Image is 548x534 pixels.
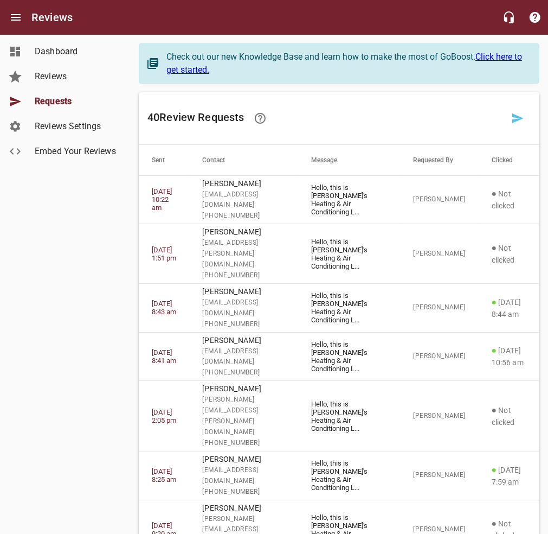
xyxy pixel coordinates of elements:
td: Hello, this is [PERSON_NAME]'s Heating & Air Conditioning L ... [298,451,401,500]
span: Reviews Settings [35,120,117,133]
span: ● [492,518,497,529]
p: [PERSON_NAME] [202,454,285,465]
p: [PERSON_NAME] [202,503,285,514]
span: [PHONE_NUMBER] [202,211,285,221]
span: [PHONE_NUMBER] [202,438,285,449]
span: [PHONE_NUMBER] [202,487,285,498]
button: Open drawer [3,4,29,30]
div: Check out our new Knowledge Base and learn how to make the most of GoBoost. [166,50,528,77]
p: [DATE] 8:44 am [492,296,526,320]
p: Not clicked [492,187,526,212]
p: [PERSON_NAME] [202,383,285,395]
p: Not clicked [492,241,526,266]
a: [DATE] 8:41 am [152,348,176,365]
td: Hello, this is [PERSON_NAME]'s Heating & Air Conditioning L ... [298,224,401,284]
span: [PHONE_NUMBER] [202,270,285,281]
button: Support Portal [522,4,548,30]
td: Hello, this is [PERSON_NAME]'s Heating & Air Conditioning L ... [298,332,401,381]
th: Clicked [479,145,539,175]
th: Message [298,145,401,175]
span: ● [492,345,497,355]
a: [DATE] 8:43 am [152,300,176,316]
h6: Reviews [31,9,73,26]
span: [PERSON_NAME] [413,411,465,422]
a: [DATE] 8:25 am [152,467,176,484]
span: [PHONE_NUMBER] [202,367,285,378]
h6: 40 Review Request s [147,105,505,131]
td: Hello, this is [PERSON_NAME]'s Heating & Air Conditioning L ... [298,381,401,452]
p: [DATE] 10:56 am [492,344,526,368]
a: Learn how requesting reviews can improve your online presence [247,105,273,131]
p: [PERSON_NAME] [202,226,285,238]
p: [PERSON_NAME] [202,335,285,346]
span: [EMAIL_ADDRESS][DOMAIN_NAME] [202,297,285,319]
p: Not clicked [492,404,526,428]
td: Hello, this is [PERSON_NAME]'s Heating & Air Conditioning L ... [298,175,401,224]
span: ● [492,465,497,475]
span: Requests [35,95,117,108]
p: [PERSON_NAME] [202,178,285,189]
span: [PERSON_NAME] [413,249,465,259]
span: ● [492,243,497,253]
td: Hello, this is [PERSON_NAME]'s Heating & Air Conditioning L ... [298,283,401,332]
span: [PERSON_NAME] [413,302,465,313]
th: Contact [189,145,298,175]
span: Embed Your Reviews [35,145,117,158]
p: [DATE] 7:59 am [492,463,526,488]
span: [EMAIL_ADDRESS][DOMAIN_NAME] [202,346,285,368]
button: Live Chat [496,4,522,30]
p: [PERSON_NAME] [202,286,285,297]
span: [PERSON_NAME] [413,470,465,481]
span: Reviews [35,70,117,83]
a: [DATE] 1:51 pm [152,246,176,262]
span: [EMAIL_ADDRESS][PERSON_NAME][DOMAIN_NAME] [202,238,285,270]
a: Request a review [505,105,531,131]
span: [PERSON_NAME][EMAIL_ADDRESS][PERSON_NAME][DOMAIN_NAME] [202,395,285,438]
span: [PERSON_NAME] [413,351,465,362]
span: [EMAIL_ADDRESS][DOMAIN_NAME] [202,189,285,211]
span: [PHONE_NUMBER] [202,319,285,330]
a: [DATE] 10:22 am [152,187,172,212]
th: Sent [139,145,189,175]
span: ● [492,188,497,199]
th: Requested By [400,145,478,175]
span: ● [492,297,497,307]
span: Dashboard [35,45,117,58]
span: ● [492,405,497,415]
span: [PERSON_NAME] [413,194,465,205]
a: [DATE] 2:05 pm [152,408,176,424]
span: [EMAIL_ADDRESS][DOMAIN_NAME] [202,465,285,487]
